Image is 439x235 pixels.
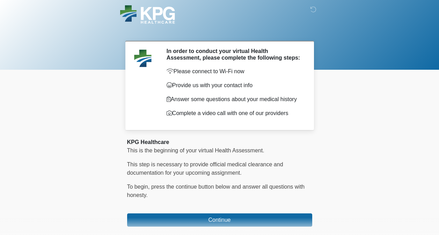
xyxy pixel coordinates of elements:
[120,5,175,24] img: KPG Healthcare Logo
[167,81,302,90] p: Provide us with your contact info
[127,213,312,227] button: Continue
[127,147,264,153] span: This is the beginning of your virtual Health Assessment.
[167,95,302,104] p: Answer some questions about your medical history
[127,161,283,176] span: This step is necessary to provide official medical clearance and documentation for your upcoming ...
[167,109,302,117] p: Complete a video call with one of our providers
[167,67,302,76] p: Please connect to Wi-Fi now
[132,48,153,69] img: Agent Avatar
[167,48,302,61] h2: In order to conduct your virtual Health Assessment, please complete the following steps:
[122,25,317,38] h1: ‎ ‎ ‎
[127,184,305,198] span: To begin, ﻿﻿﻿﻿﻿﻿﻿﻿﻿﻿﻿﻿﻿﻿﻿﻿﻿press the continue button below and answer all questions with honesty.
[127,138,312,146] div: KPG Healthcare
